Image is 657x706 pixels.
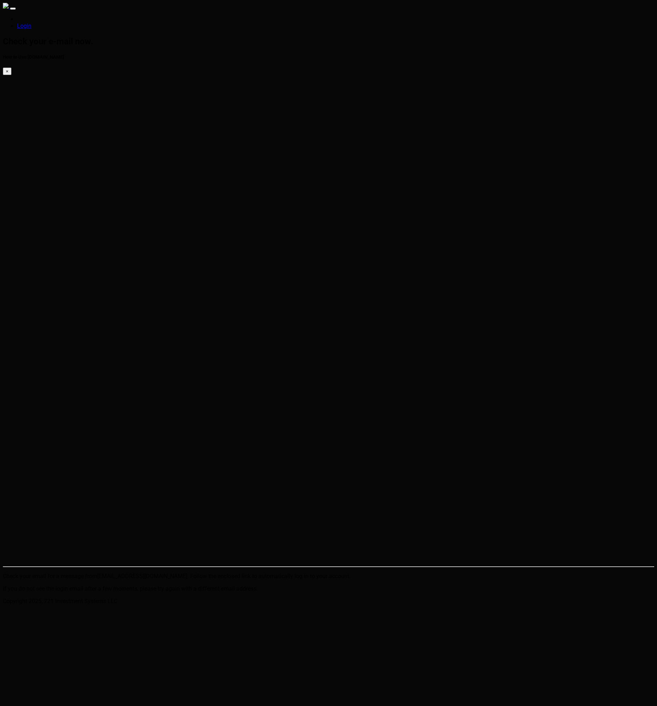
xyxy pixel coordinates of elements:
p: If you do not see the login email after a few moments, please try again with a different email ad... [3,585,654,592]
p: Check your email for a message from . Follow the enclosed link to automatically log in to your ac... [3,573,654,580]
button: Toggle navigation [10,8,16,10]
img: sparktrade.png [3,3,9,9]
iframe: Album Cover for Website without music Widescreen version.mp4 [3,75,654,563]
text: [EMAIL_ADDRESS][DOMAIN_NAME] [97,573,187,580]
h5: How to Use [DOMAIN_NAME] [3,54,654,60]
span: × [6,69,9,74]
h2: Check your e-mail now. [3,36,654,46]
a: Login [17,23,31,29]
button: × [3,68,11,75]
div: Copyright 2025, 721 Investment Systems LLC [3,598,654,605]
